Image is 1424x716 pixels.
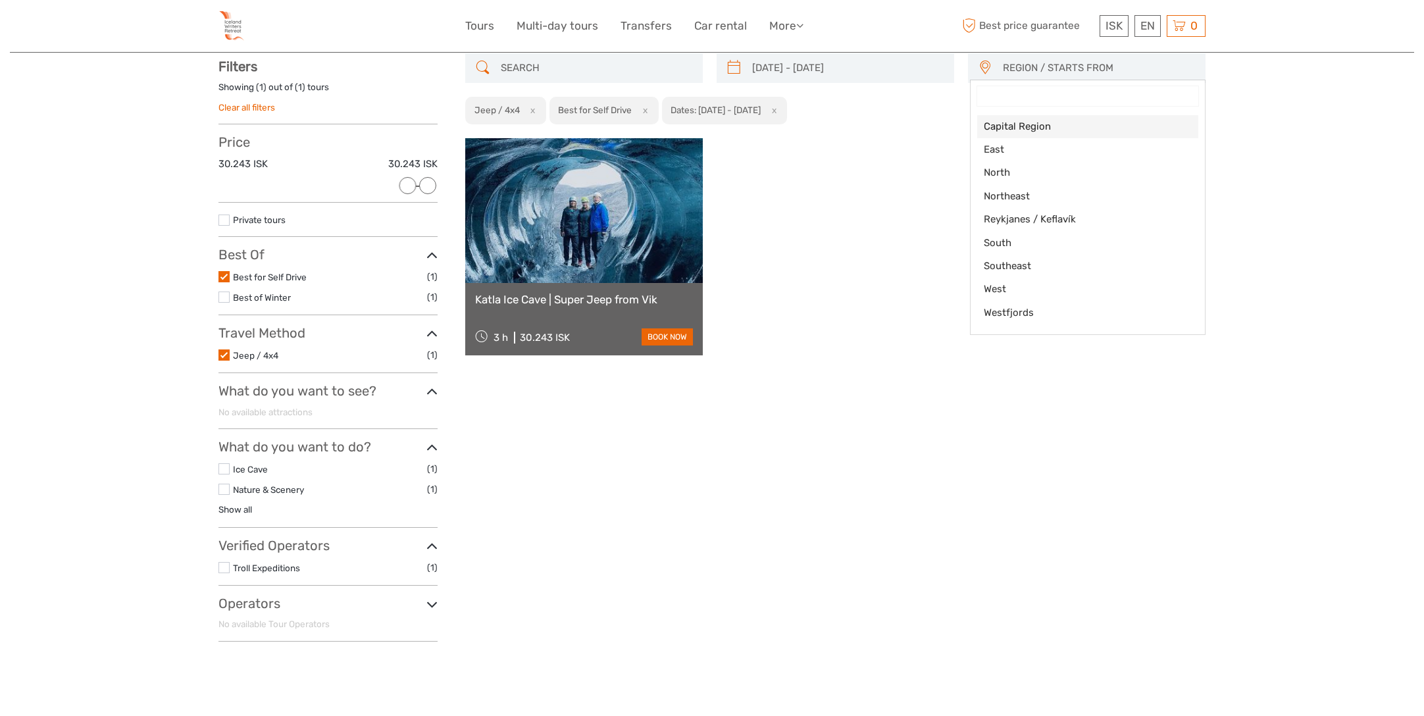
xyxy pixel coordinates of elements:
[496,57,696,80] input: SEARCH
[997,57,1199,79] button: REGION / STARTS FROM
[475,293,693,306] a: Katla Ice Cave | Super Jeep from Vik
[233,292,291,303] a: Best of Winter
[984,166,1169,180] span: North
[218,59,257,74] strong: Filters
[233,563,300,573] a: Troll Expeditions
[1188,19,1200,32] span: 0
[218,81,438,101] div: Showing ( ) out of ( ) tours
[558,105,632,115] h2: Best for Self Drive
[218,134,438,150] h3: Price
[977,86,1198,106] input: Search
[494,332,508,344] span: 3 h
[694,16,747,36] a: Car rental
[218,439,438,455] h3: What do you want to do?
[218,247,438,263] h3: Best Of
[218,102,275,113] a: Clear all filters
[233,464,268,474] a: Ice Cave
[520,332,570,344] div: 30.243 ISK
[259,81,263,93] label: 1
[388,157,438,171] label: 30.243 ISK
[218,619,330,629] span: No available Tour Operators
[1134,15,1161,37] div: EN
[218,538,438,553] h3: Verified Operators
[233,215,286,225] a: Private tours
[427,269,438,284] span: (1)
[984,190,1169,203] span: Northeast
[984,259,1169,273] span: Southeast
[984,236,1169,250] span: South
[465,16,494,36] a: Tours
[218,10,246,42] img: 2459-dcd33dd9-735b-4d51-8392-92c025990c57_logo_small.png
[151,20,167,36] button: Open LiveChat chat widget
[984,282,1169,296] span: West
[671,105,761,115] h2: Dates: [DATE] - [DATE]
[427,290,438,305] span: (1)
[769,16,803,36] a: More
[427,347,438,363] span: (1)
[763,103,780,117] button: x
[218,325,438,341] h3: Travel Method
[522,103,540,117] button: x
[218,407,313,417] span: No available attractions
[984,120,1169,134] span: Capital Region
[517,16,598,36] a: Multi-day tours
[233,484,304,495] a: Nature & Scenery
[1106,19,1123,32] span: ISK
[233,350,278,361] a: Jeep / 4x4
[959,15,1096,37] span: Best price guarantee
[427,461,438,476] span: (1)
[218,596,438,611] h3: Operators
[634,103,651,117] button: x
[747,57,948,80] input: SELECT DATES
[18,23,149,34] p: We're away right now. Please check back later!
[218,504,252,515] a: Show all
[984,306,1169,320] span: Westfjords
[218,383,438,399] h3: What do you want to see?
[474,105,520,115] h2: Jeep / 4x4
[218,157,268,171] label: 30.243 ISK
[298,81,302,93] label: 1
[427,560,438,575] span: (1)
[233,272,307,282] a: Best for Self Drive
[642,328,693,345] a: book now
[621,16,672,36] a: Transfers
[984,143,1169,157] span: East
[984,213,1169,226] span: Reykjanes / Keflavík
[427,482,438,497] span: (1)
